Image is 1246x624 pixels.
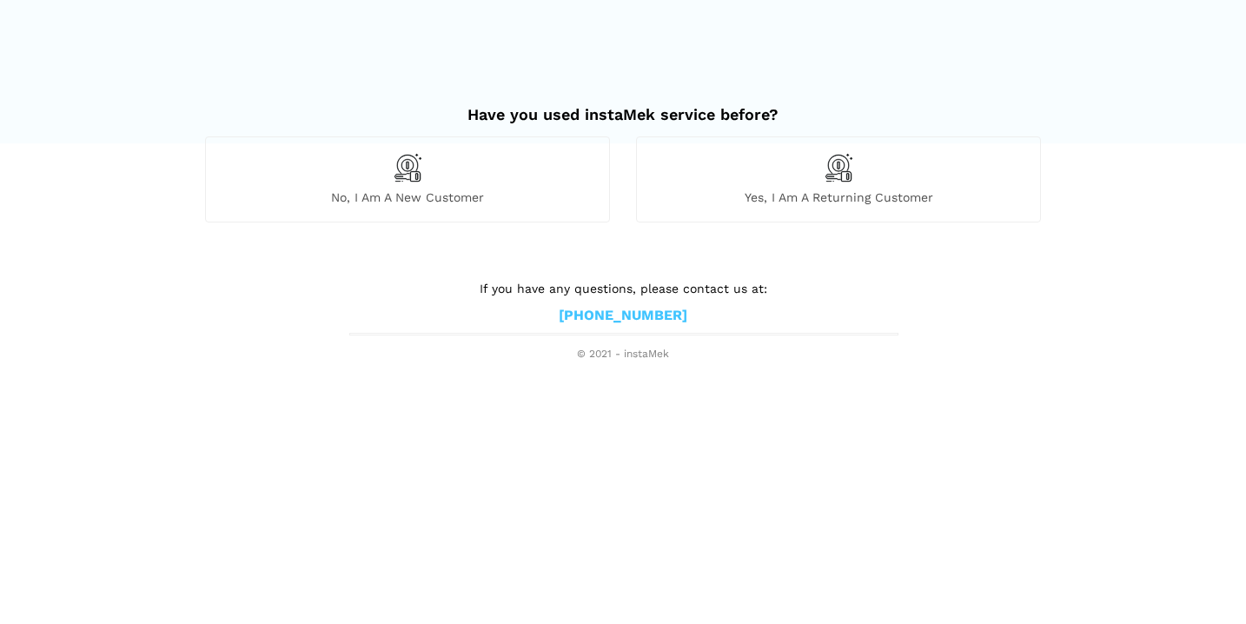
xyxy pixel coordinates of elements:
[205,88,1041,124] h2: Have you used instaMek service before?
[206,189,609,205] span: No, I am a new customer
[637,189,1040,205] span: Yes, I am a returning customer
[349,348,897,362] span: © 2021 - instaMek
[349,279,897,298] p: If you have any questions, please contact us at:
[559,307,687,325] a: [PHONE_NUMBER]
